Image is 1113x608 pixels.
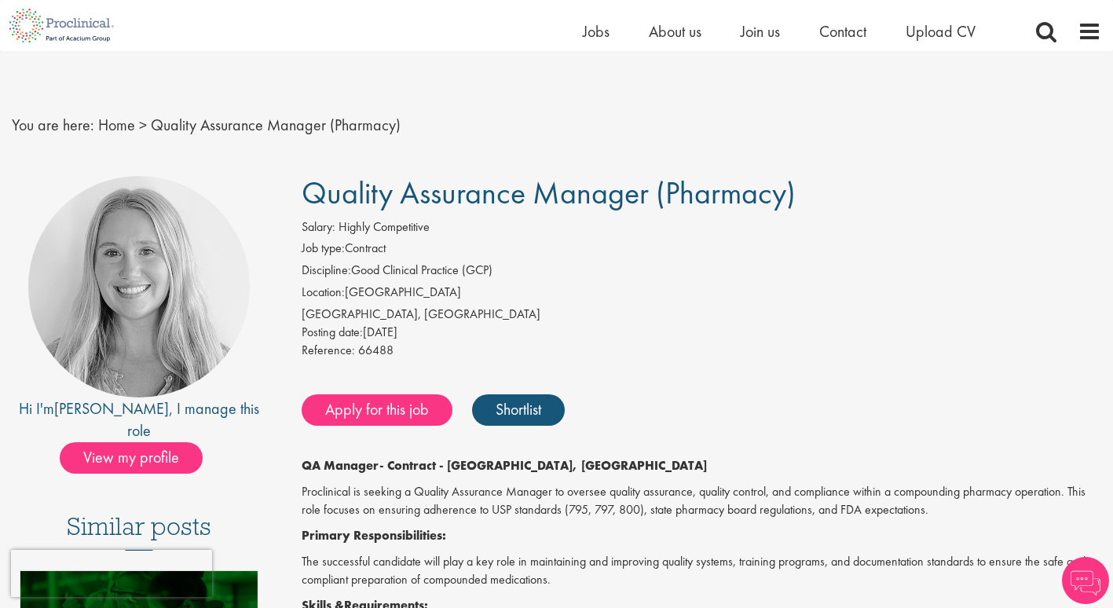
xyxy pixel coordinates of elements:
a: Upload CV [906,21,976,42]
span: Quality Assurance Manager (Pharmacy) [151,115,401,135]
a: Apply for this job [302,394,452,426]
strong: - Contract - [GEOGRAPHIC_DATA], [GEOGRAPHIC_DATA] [379,457,707,474]
div: Hi I'm , I manage this role [12,397,266,442]
label: Job type: [302,240,345,258]
a: Contact [819,21,866,42]
img: imeage of recruiter Shannon Briggs [28,176,250,397]
label: Reference: [302,342,355,360]
label: Location: [302,284,345,302]
span: Posting date: [302,324,363,340]
a: View my profile [60,445,218,466]
span: 66488 [358,342,394,358]
label: Discipline: [302,262,351,280]
li: Good Clinical Practice (GCP) [302,262,1101,284]
span: You are here: [12,115,94,135]
a: breadcrumb link [98,115,135,135]
li: [GEOGRAPHIC_DATA] [302,284,1101,306]
p: The successful candidate will play a key role in maintaining and improving quality systems, train... [302,553,1101,589]
iframe: reCAPTCHA [11,550,212,597]
p: Proclinical is seeking a Quality Assurance Manager to oversee quality assurance, quality control,... [302,483,1101,519]
li: Contract [302,240,1101,262]
h3: Similar posts [67,513,211,551]
a: About us [649,21,701,42]
strong: Primary Responsibilities: [302,527,446,544]
span: View my profile [60,442,203,474]
a: Jobs [583,21,610,42]
div: [GEOGRAPHIC_DATA], [GEOGRAPHIC_DATA] [302,306,1101,324]
span: Highly Competitive [339,218,430,235]
strong: QA Manager [302,457,379,474]
a: [PERSON_NAME] [54,398,169,419]
a: Join us [741,21,780,42]
div: [DATE] [302,324,1101,342]
span: > [139,115,147,135]
img: Chatbot [1062,557,1109,604]
span: Quality Assurance Manager (Pharmacy) [302,173,796,213]
label: Salary: [302,218,335,236]
a: Shortlist [472,394,565,426]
